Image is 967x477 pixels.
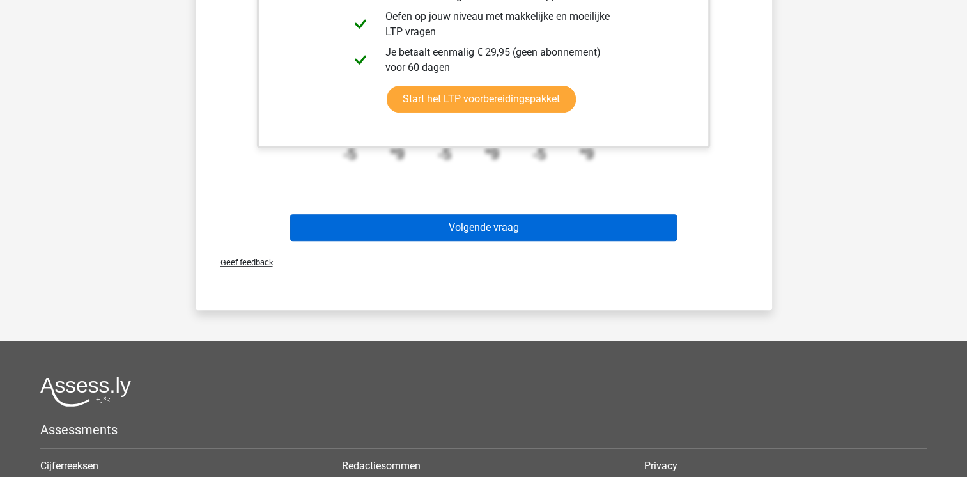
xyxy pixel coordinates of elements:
[387,86,576,113] a: Start het LTP voorbereidingspakket
[644,460,677,472] a: Privacy
[210,258,273,267] span: Geef feedback
[40,422,927,437] h5: Assessments
[40,377,131,407] img: Assessly logo
[532,146,546,162] tspan: -5
[290,214,677,241] button: Volgende vraag
[342,460,421,472] a: Redactiesommen
[40,460,98,472] a: Cijferreeksen
[343,146,357,162] tspan: -5
[438,146,451,162] tspan: -5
